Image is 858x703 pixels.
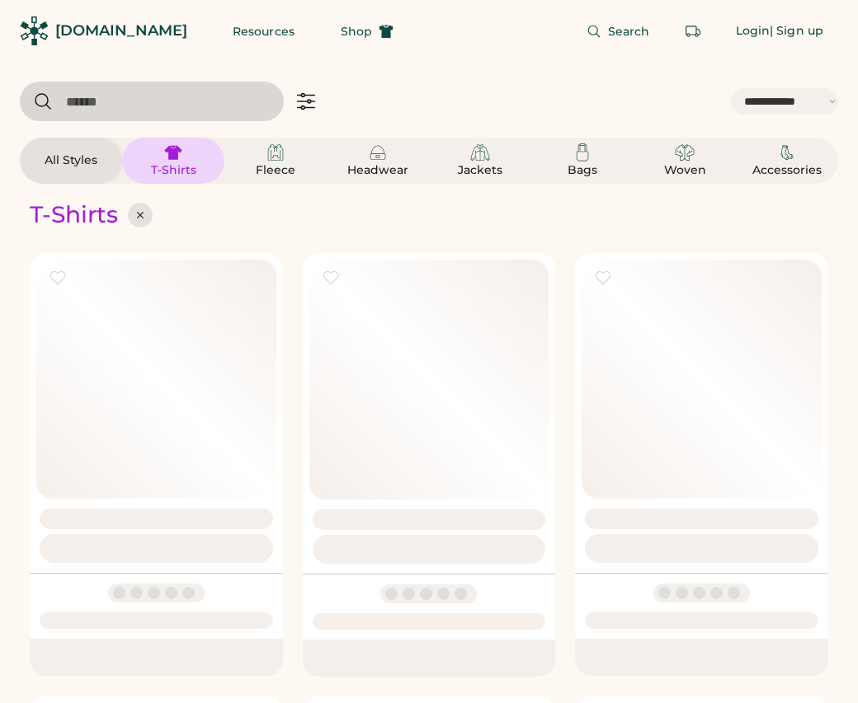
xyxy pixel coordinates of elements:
div: Jackets [443,162,517,179]
span: Search [608,26,650,37]
div: Fleece [238,162,313,179]
div: T-Shirts [136,162,210,179]
div: All Styles [34,152,108,169]
div: [DOMAIN_NAME] [55,21,187,41]
img: Headwear Icon [368,143,388,162]
img: Rendered Logo - Screens [20,16,49,45]
div: Headwear [341,162,415,179]
button: Search [567,15,670,48]
button: Shop [321,15,413,48]
button: Resources [213,15,314,48]
div: T-Shirts [30,200,118,230]
img: T-Shirts Icon [163,143,183,162]
img: Accessories Icon [777,143,797,162]
div: Login [736,23,771,40]
img: Fleece Icon [266,143,285,162]
div: | Sign up [770,23,823,40]
img: Bags Icon [573,143,592,162]
button: Retrieve an order [676,15,709,48]
img: Woven Icon [675,143,695,162]
div: Woven [648,162,722,179]
span: Shop [341,26,372,37]
div: Accessories [750,162,824,179]
div: Bags [545,162,620,179]
img: Jackets Icon [470,143,490,162]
